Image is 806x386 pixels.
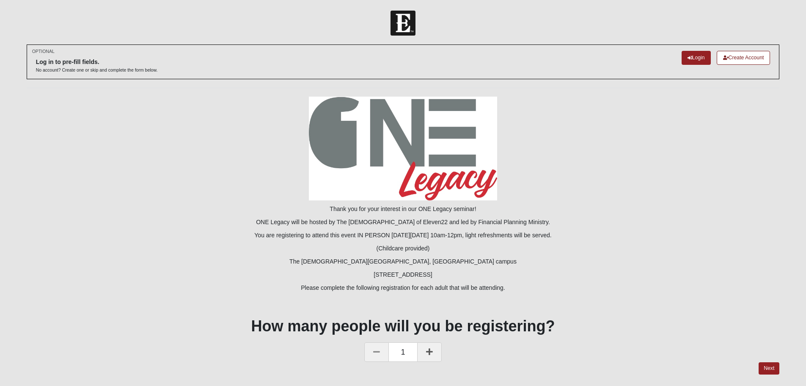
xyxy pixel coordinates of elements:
p: The [DEMOGRAPHIC_DATA][GEOGRAPHIC_DATA], [GEOGRAPHIC_DATA] campus [27,257,780,266]
p: ONE Legacy will be hosted by The [DEMOGRAPHIC_DATA] of Eleven22 and led by Financial Planning Min... [27,218,780,227]
span: 1 [389,342,417,362]
a: Create Account [717,51,770,65]
p: Thank you for your interest in our ONE Legacy seminar! [27,205,780,214]
p: You are registering to attend this event IN PERSON [DATE][DATE] 10am-12pm, light refreshments wil... [27,231,780,240]
h1: How many people will you be registering? [27,317,780,335]
p: Please complete the following registration for each adult that will be attending. [27,283,780,292]
p: [STREET_ADDRESS] [27,270,780,279]
a: Login [682,51,711,65]
a: Next [759,362,779,375]
img: ONE_Legacy_logo_FINAL.jpg [309,97,497,200]
p: (Childcare provided) [27,244,780,253]
h6: Log in to pre-fill fields. [36,58,158,66]
p: No account? Create one or skip and complete the form below. [36,67,158,73]
img: Church of Eleven22 Logo [391,11,415,36]
small: OPTIONAL [32,48,55,55]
